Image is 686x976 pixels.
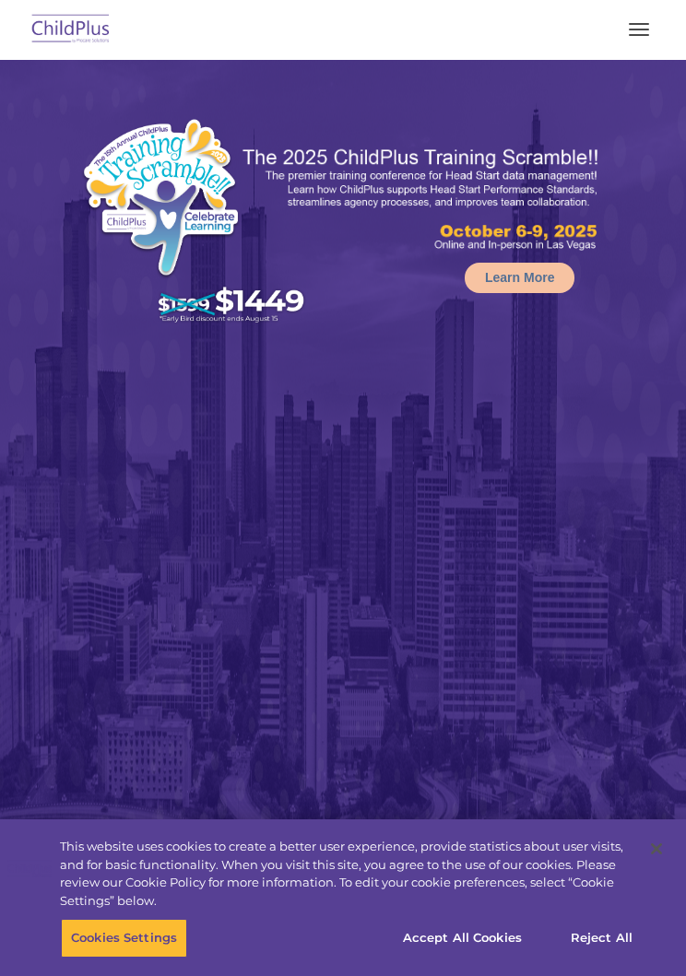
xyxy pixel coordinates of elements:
button: Close [636,829,677,869]
button: Reject All [544,919,659,958]
button: Accept All Cookies [393,919,532,958]
button: Cookies Settings [61,919,187,958]
a: Learn More [465,263,574,293]
div: This website uses cookies to create a better user experience, provide statistics about user visit... [60,838,637,910]
span: Phone number [295,182,373,196]
span: Last name [295,107,351,121]
img: ChildPlus by Procare Solutions [28,8,114,52]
